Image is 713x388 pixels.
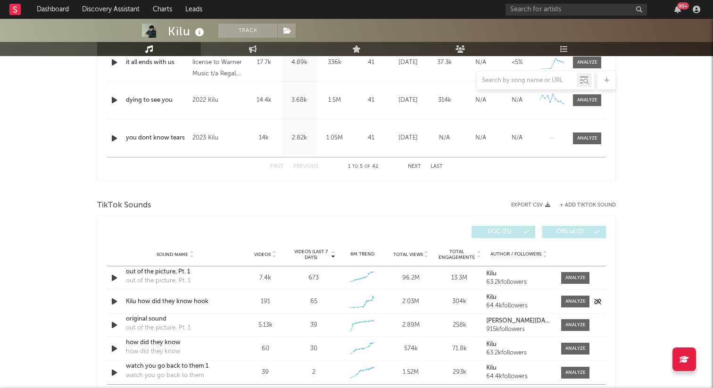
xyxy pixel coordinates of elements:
[126,133,188,143] div: you dont know tears
[340,251,384,258] div: 6M Trend
[319,133,350,143] div: 1.05M
[192,46,244,80] div: Under exclusive license to Warner Music t/a Regal, © 2025 kilusworld
[486,341,497,347] strong: Kilu
[438,249,476,260] span: Total Engagements
[126,314,224,324] a: original sound
[355,96,388,105] div: 41
[243,297,287,306] div: 191
[486,350,552,356] div: 63.2k followers
[310,321,317,330] div: 39
[157,252,188,257] span: Sound Name
[126,297,224,306] a: Kilu how did they know hook
[501,96,533,105] div: N/A
[308,273,319,283] div: 673
[310,344,317,354] div: 30
[126,276,191,286] div: out of the picture, Pt. 1
[465,133,497,143] div: N/A
[312,368,315,377] div: 2
[126,96,188,105] a: dying to see you
[243,368,287,377] div: 39
[126,267,224,277] a: out of the picture, Pt. 1
[486,294,552,301] a: Kilu
[126,323,191,333] div: out of the picture, Pt. 1
[438,368,481,377] div: 293k
[501,133,533,143] div: N/A
[486,294,497,300] strong: Kilu
[477,77,577,84] input: Search by song name or URL
[249,58,279,67] div: 17.7k
[438,321,481,330] div: 258k
[284,58,315,67] div: 4.89k
[490,251,541,257] span: Author / Followers
[438,273,481,283] div: 13.3M
[465,58,497,67] div: N/A
[429,96,460,105] div: 314k
[389,368,433,377] div: 1.52M
[486,365,497,371] strong: Kilu
[486,341,552,348] a: Kilu
[192,132,244,144] div: 2023 Kilu
[465,96,497,105] div: N/A
[355,58,388,67] div: 41
[365,165,370,169] span: of
[486,271,497,277] strong: Kilu
[542,226,606,238] button: Official(0)
[393,252,423,257] span: Total Views
[254,252,271,257] span: Videos
[478,229,521,235] span: UGC ( 21 )
[126,338,224,347] a: how did they know
[389,344,433,354] div: 574k
[284,96,315,105] div: 3.68k
[486,279,552,286] div: 63.2k followers
[310,297,317,306] div: 65
[486,303,552,309] div: 64.4k followers
[501,58,533,67] div: <5%
[270,164,284,169] button: First
[126,362,224,371] div: watch you go back to them 1
[126,58,188,67] a: it all ends with us
[243,344,287,354] div: 60
[486,271,552,277] a: Kilu
[506,4,647,16] input: Search for artists
[486,326,552,333] div: 915k followers
[355,133,388,143] div: 41
[550,203,616,208] button: + Add TikTok Sound
[431,164,443,169] button: Last
[97,200,151,211] span: TikTok Sounds
[408,164,421,169] button: Next
[249,133,279,143] div: 14k
[243,321,287,330] div: 5.13k
[319,96,350,105] div: 1.5M
[674,6,681,13] button: 99+
[392,96,424,105] div: [DATE]
[292,249,330,260] span: Videos (last 7 days)
[389,297,433,306] div: 2.03M
[243,273,287,283] div: 7.4k
[352,165,358,169] span: to
[392,58,424,67] div: [DATE]
[392,133,424,143] div: [DATE]
[560,203,616,208] button: + Add TikTok Sound
[293,164,318,169] button: Previous
[192,95,244,106] div: 2022 Kilu
[284,133,315,143] div: 2.82k
[389,321,433,330] div: 2.89M
[389,273,433,283] div: 96.2M
[486,365,552,371] a: Kilu
[126,347,180,356] div: how did they know
[126,371,204,380] div: watch you go back to them
[218,24,277,38] button: Track
[511,202,550,208] button: Export CSV
[548,229,592,235] span: Official ( 0 )
[319,58,350,67] div: 336k
[168,24,207,39] div: Kilu
[486,318,552,324] a: [PERSON_NAME][DATE]
[438,344,481,354] div: 71.8k
[429,58,460,67] div: 37.3k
